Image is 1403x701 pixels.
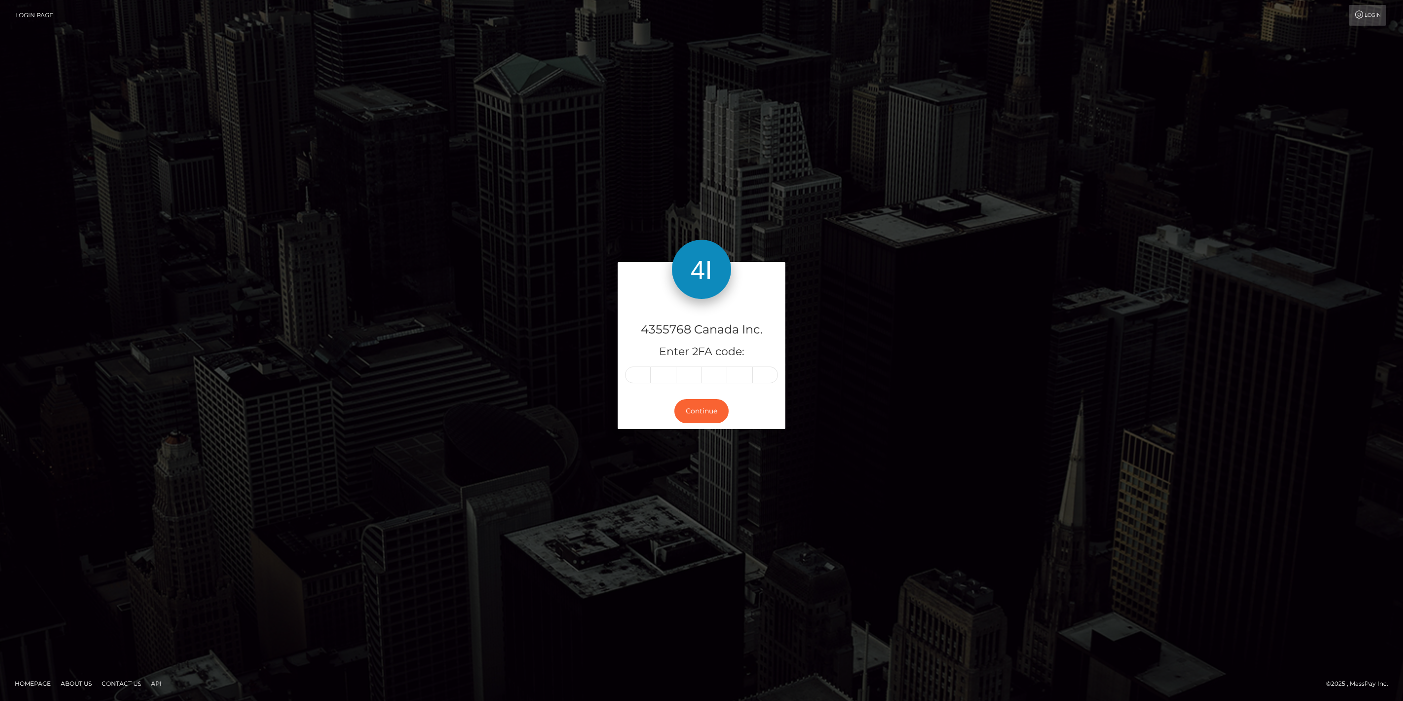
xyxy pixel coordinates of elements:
a: Login Page [15,5,53,26]
a: Login [1349,5,1386,26]
h4: 4355768 Canada Inc. [625,321,778,338]
h5: Enter 2FA code: [625,344,778,360]
a: API [147,676,166,691]
div: © 2025 , MassPay Inc. [1326,678,1396,689]
img: 4355768 Canada Inc. [672,240,731,299]
button: Continue [674,399,729,423]
a: Homepage [11,676,55,691]
a: Contact Us [98,676,145,691]
a: About Us [57,676,96,691]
